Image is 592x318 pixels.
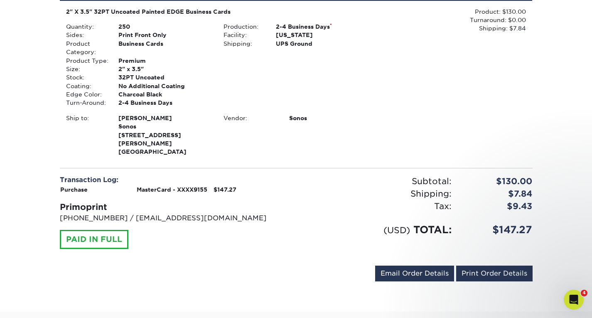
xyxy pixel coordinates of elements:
[214,186,236,193] strong: $147.27
[270,22,375,31] div: 2-4 Business Days
[375,7,526,33] div: Product: $130.00 Turnaround: $0.00 Shipping: $7.84
[270,31,375,39] div: [US_STATE]
[118,131,211,148] span: [STREET_ADDRESS][PERSON_NAME]
[217,114,283,122] div: Vendor:
[458,222,539,237] div: $147.27
[60,65,112,73] div: Size:
[60,99,112,107] div: Turn-Around:
[60,31,112,39] div: Sides:
[60,201,290,213] div: Primoprint
[296,187,458,200] div: Shipping:
[60,22,112,31] div: Quantity:
[60,186,88,193] strong: Purchase
[60,57,112,65] div: Product Type:
[112,39,217,57] div: Business Cards
[60,213,290,223] p: [PHONE_NUMBER] / [EMAIL_ADDRESS][DOMAIN_NAME]
[60,114,112,156] div: Ship to:
[413,224,452,236] span: TOTAL:
[458,187,539,200] div: $7.84
[112,90,217,99] div: Charcoal Black
[60,230,128,249] div: PAID IN FULL
[60,39,112,57] div: Product Category:
[112,99,217,107] div: 2-4 Business Days
[458,200,539,212] div: $9.43
[296,175,458,187] div: Subtotal:
[112,73,217,81] div: 32PT Uncoated
[458,175,539,187] div: $130.00
[564,290,584,310] iframe: Intercom live chat
[270,39,375,48] div: UPS Ground
[118,114,211,122] span: [PERSON_NAME]
[112,82,217,90] div: No Additional Coating
[383,225,410,235] small: (USD)
[112,65,217,73] div: 2" x 3.5"
[112,22,217,31] div: 250
[456,266,533,281] a: Print Order Details
[60,73,112,81] div: Stock:
[283,114,375,122] div: Sonos
[60,90,112,99] div: Edge Color:
[296,200,458,212] div: Tax:
[217,22,270,31] div: Production:
[217,31,270,39] div: Facility:
[375,266,454,281] a: Email Order Details
[66,7,369,16] div: 2" X 3.5" 32PT Uncoated Painted EDGE Business Cards
[112,31,217,39] div: Print Front Only
[112,57,217,65] div: Premium
[60,82,112,90] div: Coating:
[118,122,211,131] span: Sonos
[137,186,207,193] strong: MasterCard - XXXX9155
[60,175,290,185] div: Transaction Log:
[217,39,270,48] div: Shipping:
[118,114,211,155] strong: [GEOGRAPHIC_DATA]
[581,290,587,296] span: 4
